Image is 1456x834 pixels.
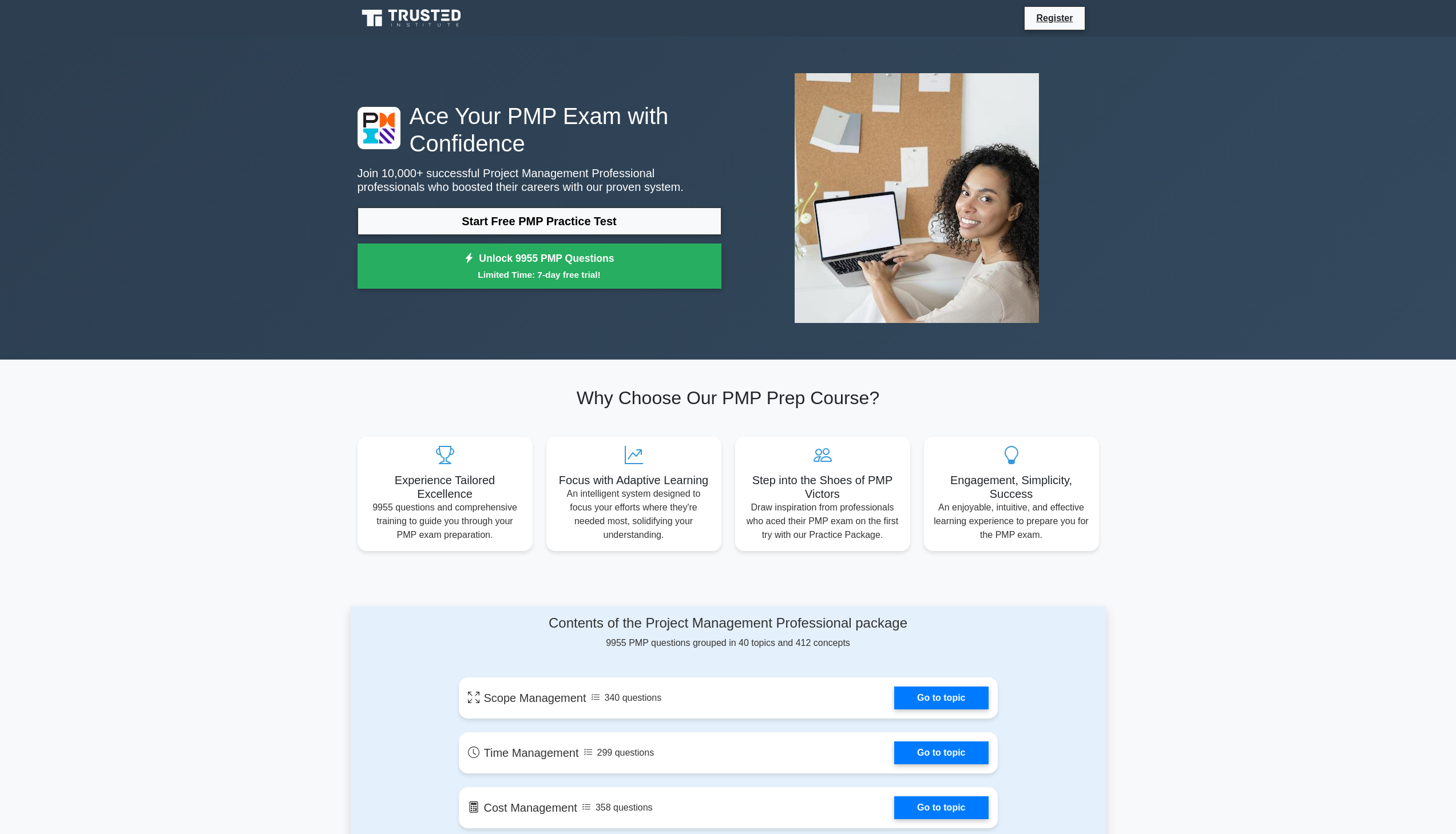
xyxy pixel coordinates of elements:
[372,268,707,281] small: Limited Time: 7-day free trial!
[367,501,523,542] p: 9955 questions and comprehensive training to guide you through your PMP exam preparation.
[1029,11,1080,25] a: Register
[459,615,998,632] h4: Contents of the Project Management Professional package
[894,741,988,764] a: Go to topic
[358,244,721,289] a: Unlock 9955 PMP QuestionsLimited Time: 7-day free trial!
[744,501,901,542] p: Draw inspiration from professionals who aced their PMP exam on the first try with our Practice Pa...
[358,387,1099,409] h2: Why Choose Our PMP Prep Course?
[367,473,523,501] h5: Experience Tailored Excellence
[556,487,712,542] p: An intelligent system designed to focus your efforts where they're needed most, solidifying your ...
[358,207,721,235] a: Start Free PMP Practice Test
[894,687,988,709] a: Go to topic
[744,473,901,501] h5: Step into the Shoes of PMP Victors
[459,615,998,650] div: 9955 PMP questions grouped in 40 topics and 412 concepts
[358,102,721,157] h1: Ace Your PMP Exam with Confidence
[933,501,1090,542] p: An enjoyable, intuitive, and effective learning experience to prepare you for the PMP exam.
[894,796,988,819] a: Go to topic
[358,166,721,194] p: Join 10,000+ successful Project Management Professional professionals who boosted their careers w...
[556,473,712,487] h5: Focus with Adaptive Learning
[933,473,1090,501] h5: Engagement, Simplicity, Success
